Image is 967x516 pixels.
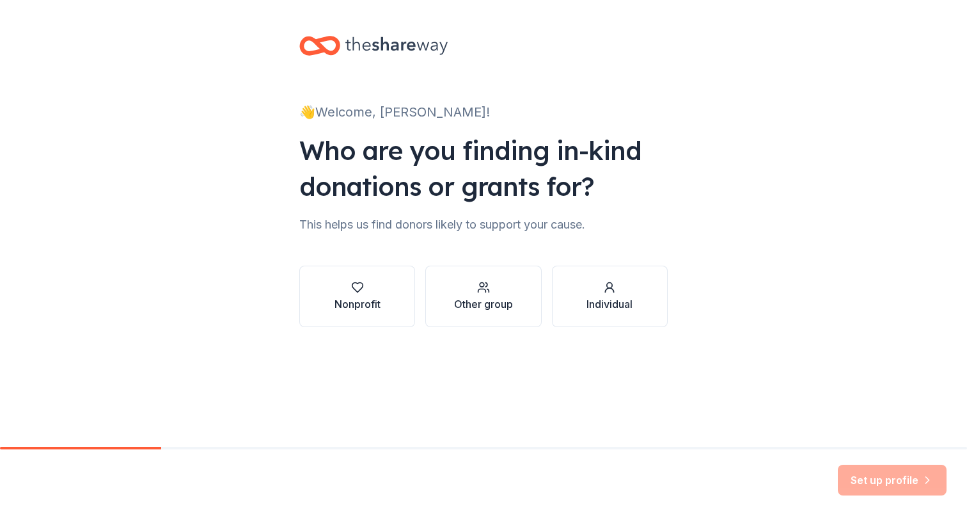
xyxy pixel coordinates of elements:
[299,133,668,204] div: Who are you finding in-kind donations or grants for?
[334,296,381,312] div: Nonprofit
[454,296,513,312] div: Other group
[586,296,633,312] div: Individual
[552,266,668,327] button: Individual
[425,266,541,327] button: Other group
[299,266,415,327] button: Nonprofit
[299,102,668,122] div: 👋 Welcome, [PERSON_NAME]!
[299,214,668,235] div: This helps us find donors likely to support your cause.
